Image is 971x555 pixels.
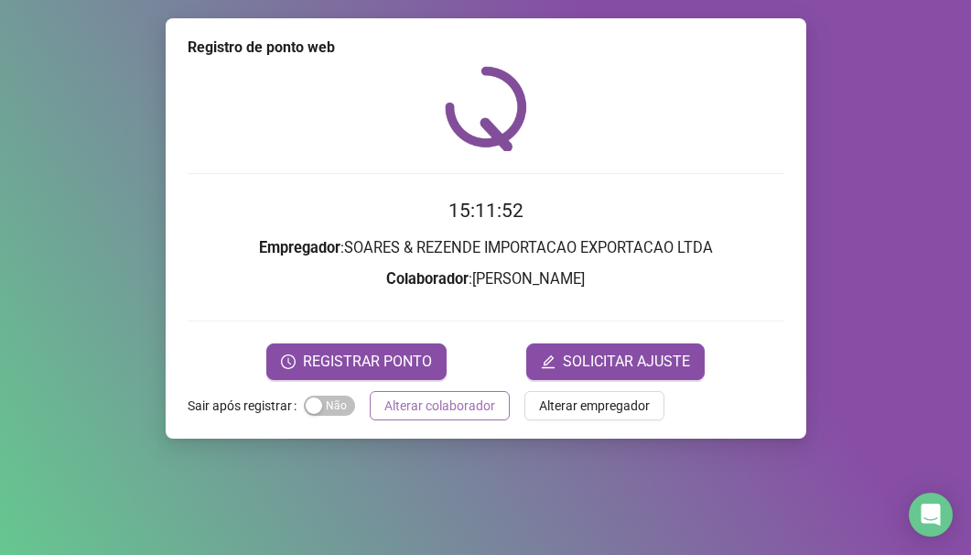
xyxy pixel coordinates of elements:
span: Alterar empregador [539,396,650,416]
div: Open Intercom Messenger [909,493,953,537]
label: Sair após registrar [188,391,304,420]
button: Alterar empregador [524,391,664,420]
button: Alterar colaborador [370,391,510,420]
time: 15:11:52 [448,200,523,222]
span: edit [541,354,556,369]
h3: : [PERSON_NAME] [188,267,784,291]
div: Registro de ponto web [188,37,784,59]
img: QRPoint [445,66,527,151]
button: REGISTRAR PONTO [266,343,447,380]
span: clock-circle [281,354,296,369]
h3: : SOARES & REZENDE IMPORTACAO EXPORTACAO LTDA [188,236,784,260]
button: editSOLICITAR AJUSTE [526,343,705,380]
span: REGISTRAR PONTO [303,351,432,373]
span: Alterar colaborador [384,396,495,416]
strong: Empregador [259,239,340,256]
strong: Colaborador [386,270,469,288]
span: SOLICITAR AJUSTE [563,351,690,373]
